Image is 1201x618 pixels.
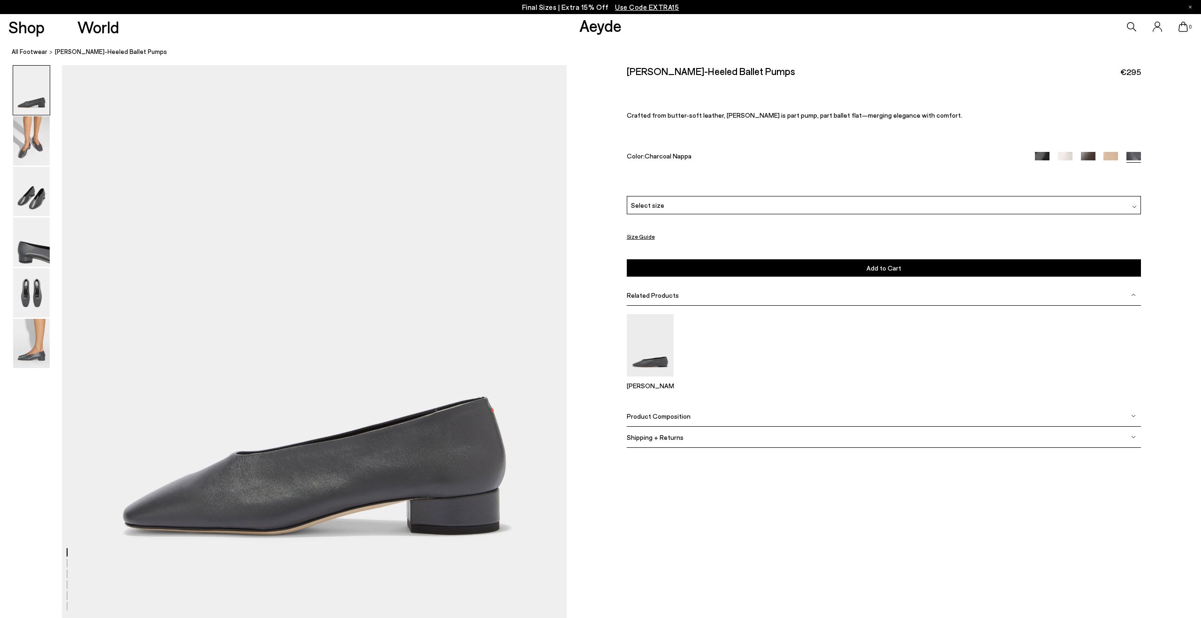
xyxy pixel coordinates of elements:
[615,3,679,11] span: Navigate to /collections/ss25-final-sizes
[12,47,47,57] a: All Footwear
[627,65,795,77] h2: [PERSON_NAME]-Heeled Ballet Pumps
[627,291,679,299] span: Related Products
[627,433,684,441] span: Shipping + Returns
[1132,204,1137,209] img: svg%3E
[627,152,1019,163] div: Color:
[579,15,622,35] a: Aeyde
[627,259,1141,277] button: Add to Cart
[631,200,664,210] span: Select size
[13,218,50,267] img: Delia Low-Heeled Ballet Pumps - Image 4
[55,47,167,57] span: [PERSON_NAME]-Heeled Ballet Pumps
[12,39,1201,65] nav: breadcrumb
[13,319,50,368] img: Delia Low-Heeled Ballet Pumps - Image 6
[627,231,655,242] button: Size Guide
[627,314,674,377] img: Kirsten Ballet Flats
[13,167,50,216] img: Delia Low-Heeled Ballet Pumps - Image 3
[13,116,50,166] img: Delia Low-Heeled Ballet Pumps - Image 2
[627,382,674,390] p: [PERSON_NAME]
[1120,66,1141,78] span: €295
[77,19,119,35] a: World
[627,370,674,390] a: Kirsten Ballet Flats [PERSON_NAME]
[627,111,962,119] span: Crafted from butter-soft leather, [PERSON_NAME] is part pump, part ballet flat—merging elegance w...
[522,1,679,13] p: Final Sizes | Extra 15% Off
[1188,24,1193,30] span: 0
[13,66,50,115] img: Delia Low-Heeled Ballet Pumps - Image 1
[645,152,692,160] span: Charcoal Nappa
[1131,435,1136,439] img: svg%3E
[867,264,901,272] span: Add to Cart
[627,412,691,420] span: Product Composition
[1131,293,1136,297] img: svg%3E
[8,19,45,35] a: Shop
[1131,414,1136,418] img: svg%3E
[13,268,50,317] img: Delia Low-Heeled Ballet Pumps - Image 5
[1178,22,1188,32] a: 0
